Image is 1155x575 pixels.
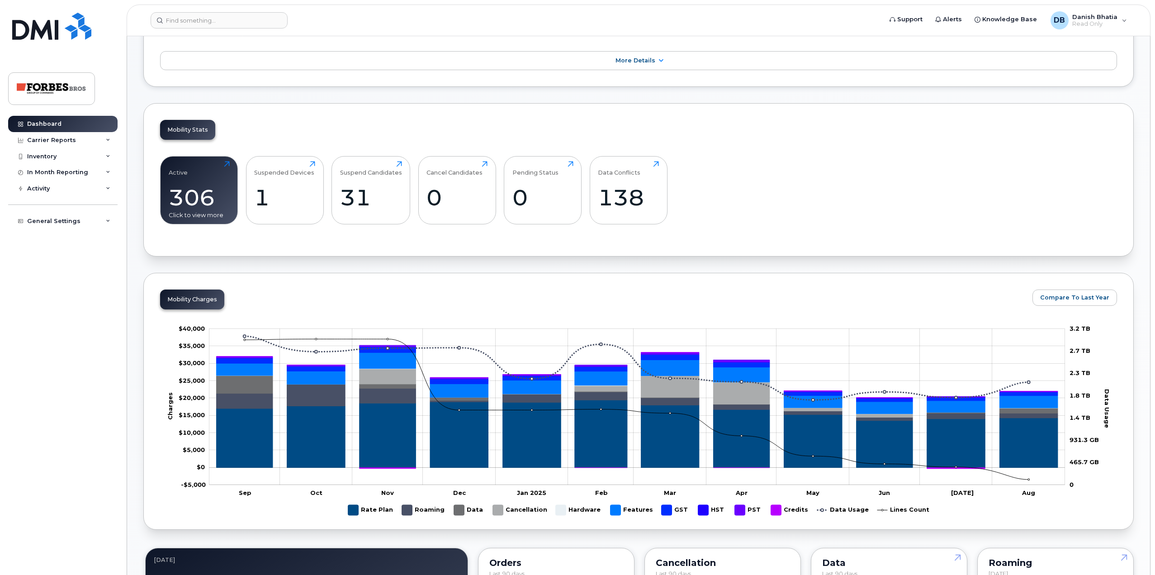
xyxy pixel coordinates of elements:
[402,501,445,519] g: Roaming
[453,489,466,496] tspan: Dec
[1070,392,1090,399] tspan: 1.8 TB
[179,394,205,401] g: $0
[879,489,890,496] tspan: Jun
[1070,436,1099,443] tspan: 931.3 GB
[662,501,689,519] g: GST
[982,15,1037,24] span: Knowledge Base
[179,325,205,332] g: $0
[1032,290,1117,306] button: Compare To Last Year
[340,161,402,176] div: Suspend Candidates
[340,184,402,211] div: 31
[348,501,393,519] g: Rate Plan
[1070,481,1074,488] tspan: 0
[169,161,188,176] div: Active
[556,501,601,519] g: Hardware
[512,184,573,211] div: 0
[426,184,488,211] div: 0
[897,15,923,24] span: Support
[1070,369,1090,376] tspan: 2.3 TB
[598,161,659,219] a: Data Conflicts138
[217,400,1058,467] g: Rate Plan
[169,161,230,219] a: Active306Click to view more
[454,501,484,519] g: Data
[154,556,459,564] div: August 2025
[254,161,315,219] a: Suspended Devices1
[179,411,205,418] tspan: $15,000
[817,501,869,519] g: Data Usage
[822,559,956,566] div: Data
[489,559,623,566] div: Orders
[656,559,790,566] div: Cancellation
[771,501,808,519] g: Credits
[806,489,819,496] tspan: May
[595,489,608,496] tspan: Feb
[340,161,402,219] a: Suspend Candidates31
[598,161,640,176] div: Data Conflicts
[1072,20,1117,28] span: Read Only
[735,489,748,496] tspan: Apr
[169,211,230,219] div: Click to view more
[217,384,1058,420] g: Roaming
[166,392,174,420] tspan: Charges
[1070,347,1090,354] tspan: 2.7 TB
[1044,11,1133,29] div: Danish Bhatia
[611,501,653,519] g: Features
[179,411,205,418] g: $0
[254,161,314,176] div: Suspended Devices
[169,184,230,211] div: 306
[517,489,546,496] tspan: Jan 2025
[310,489,322,496] tspan: Oct
[989,559,1122,566] div: Roaming
[951,489,974,496] tspan: [DATE]
[877,501,929,519] g: Lines Count
[426,161,483,176] div: Cancel Candidates
[598,184,659,211] div: 138
[179,325,205,332] tspan: $40,000
[179,394,205,401] tspan: $20,000
[493,501,547,519] g: Cancellation
[1070,414,1090,421] tspan: 1.4 TB
[381,489,394,496] tspan: Nov
[151,12,288,29] input: Find something...
[197,463,205,470] tspan: $0
[1072,13,1117,20] span: Danish Bhatia
[698,501,726,519] g: HST
[179,342,205,349] tspan: $35,000
[239,489,251,496] tspan: Sep
[183,446,205,453] tspan: $5,000
[179,377,205,384] g: $0
[181,481,206,488] g: $0
[929,10,968,29] a: Alerts
[664,489,676,496] tspan: Mar
[1022,489,1035,496] tspan: Aug
[883,10,929,29] a: Support
[512,161,573,219] a: Pending Status0
[615,57,655,64] span: More Details
[426,161,488,219] a: Cancel Candidates0
[179,429,205,436] tspan: $10,000
[1070,458,1099,466] tspan: 465.7 GB
[1103,389,1111,428] tspan: Data Usage
[943,15,962,24] span: Alerts
[512,161,559,176] div: Pending Status
[1070,325,1090,332] tspan: 3.2 TB
[348,501,929,519] g: Legend
[968,10,1043,29] a: Knowledge Base
[179,359,205,366] g: $0
[254,184,315,211] div: 1
[179,342,205,349] g: $0
[179,429,205,436] g: $0
[179,377,205,384] tspan: $25,000
[179,359,205,366] tspan: $30,000
[183,446,205,453] g: $0
[1054,15,1065,26] span: DB
[1040,293,1109,302] span: Compare To Last Year
[735,501,762,519] g: PST
[181,481,206,488] tspan: -$5,000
